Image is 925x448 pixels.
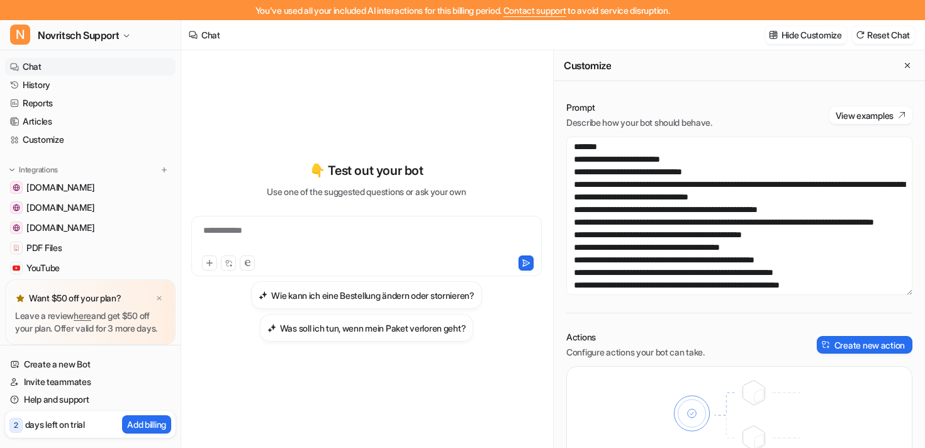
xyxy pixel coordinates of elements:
[280,322,466,335] h3: Was soll ich tun, wenn mein Paket verloren geht?
[38,26,119,44] span: Novritsch Support
[29,292,121,305] p: Want $50 off your plan?
[14,420,18,431] p: 2
[5,391,176,408] a: Help and support
[26,181,94,194] span: [DOMAIN_NAME]
[852,26,915,44] button: Reset Chat
[5,199,176,216] a: us.novritsch.com[DOMAIN_NAME]
[564,59,611,72] h2: Customize
[155,294,163,303] img: x
[13,204,20,211] img: us.novritsch.com
[271,289,474,302] h3: Wie kann ich eine Bestellung ändern oder stornieren?
[26,221,94,234] span: [DOMAIN_NAME]
[5,131,176,148] a: Customize
[25,418,85,431] p: days left on trial
[13,264,20,272] img: YouTube
[26,262,60,274] span: YouTube
[5,373,176,391] a: Invite teammates
[5,58,176,76] a: Chat
[259,291,267,300] img: Wie kann ich eine Bestellung ändern oder stornieren?
[566,346,705,359] p: Configure actions your bot can take.
[5,76,176,94] a: History
[267,323,276,333] img: Was soll ich tun, wenn mein Paket verloren geht?
[74,310,91,321] a: here
[765,26,847,44] button: Hide Customize
[503,5,566,16] span: Contact support
[817,336,912,354] button: Create new action
[201,28,220,42] div: Chat
[310,161,423,180] p: 👇 Test out your bot
[769,30,778,40] img: customize
[15,293,25,303] img: star
[566,116,712,129] p: Describe how your bot should behave.
[5,356,176,373] a: Create a new Bot
[829,106,912,124] button: View examples
[900,58,915,73] button: Close flyout
[5,179,176,196] a: eu.novritsch.com[DOMAIN_NAME]
[260,314,474,342] button: Was soll ich tun, wenn mein Paket verloren geht?Was soll ich tun, wenn mein Paket verloren geht?
[13,244,20,252] img: PDF Files
[5,164,62,176] button: Integrations
[5,94,176,112] a: Reports
[267,185,466,198] p: Use one of the suggested questions or ask your own
[566,101,712,114] p: Prompt
[15,310,165,335] p: Leave a review and get $50 off your plan. Offer valid for 3 more days.
[5,239,176,257] a: PDF FilesPDF Files
[10,25,30,45] span: N
[856,30,865,40] img: reset
[782,28,842,42] p: Hide Customize
[122,415,171,434] button: Add billing
[5,259,176,277] a: YouTubeYouTube
[8,165,16,174] img: expand menu
[26,201,94,214] span: [DOMAIN_NAME]
[26,242,62,254] span: PDF Files
[566,331,705,344] p: Actions
[5,113,176,130] a: Articles
[13,184,20,191] img: eu.novritsch.com
[13,224,20,232] img: support.novritsch.com
[160,165,169,174] img: menu_add.svg
[127,418,166,431] p: Add billing
[251,281,481,309] button: Wie kann ich eine Bestellung ändern oder stornieren?Wie kann ich eine Bestellung ändern oder stor...
[19,165,58,175] p: Integrations
[5,219,176,237] a: support.novritsch.com[DOMAIN_NAME]
[822,340,831,349] img: create-action-icon.svg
